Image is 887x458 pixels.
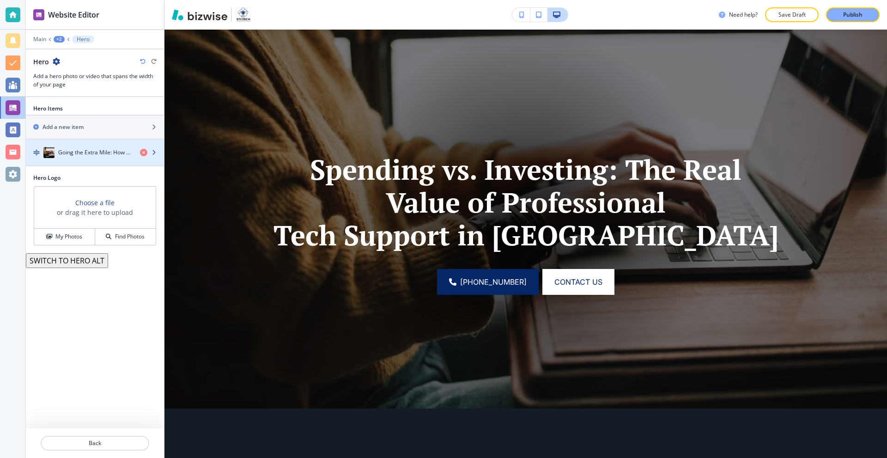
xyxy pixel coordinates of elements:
h4: Find Photos [115,232,145,241]
button: Hero [72,36,94,43]
strong: Tech Support in [GEOGRAPHIC_DATA] [273,217,778,253]
button: DragGoing the Extra Mile: How StuTech Puts People First, Every Time [26,140,164,166]
a: [PHONE_NUMBER] [437,269,539,295]
h2: Hero Items [33,104,63,113]
h2: Website Editor [48,9,99,20]
img: Drag [33,149,40,156]
button: Choose a file [75,198,115,208]
img: Your Logo [236,7,251,22]
p: Save Draft [777,11,807,19]
h2: Add a new item [43,123,84,131]
button: Add a new item [26,116,164,139]
button: Save Draft [765,7,819,22]
span: [PHONE_NUMBER] [460,276,527,287]
div: Choose a fileor drag it here to uploadMy PhotosFind Photos [33,186,157,246]
span: Contact Us [554,276,602,287]
button: +2 [54,36,65,43]
p: Publish [843,11,863,19]
h4: My Photos [55,232,82,241]
img: Banner Image [164,30,887,409]
button: Back [41,436,149,451]
button: Main [33,36,46,43]
h3: Need help? [729,11,758,19]
img: editor icon [33,9,44,20]
strong: Spending vs. Investing: The Real Value of Professional [310,151,748,220]
h2: Hero Logo [33,174,157,182]
p: Hero [77,36,90,43]
h2: Hero [33,57,49,67]
img: Bizwise Logo [172,9,227,20]
button: Publish [826,7,880,22]
button: Find Photos [95,229,156,245]
h3: or drag it here to upload [57,208,133,217]
h3: Add a hero photo or video that spans the width of your page [33,72,157,89]
h4: Going the Extra Mile: How StuTech Puts People First, Every Time [58,148,133,157]
button: My Photos [34,229,95,245]
p: Back [42,439,148,447]
button: Contact Us [542,269,614,295]
button: SWITCH TO HERO ALT [26,253,108,268]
